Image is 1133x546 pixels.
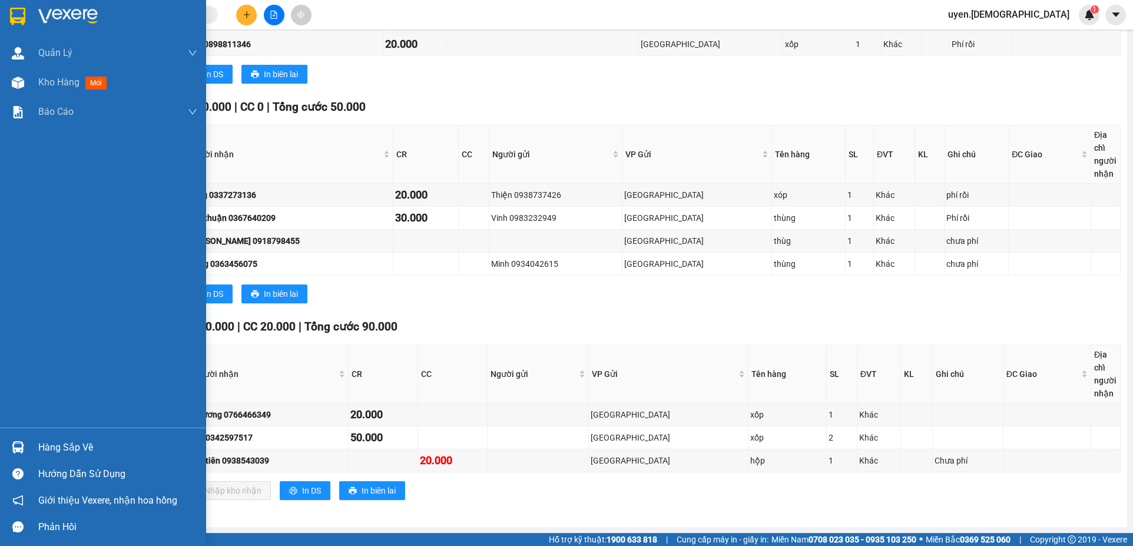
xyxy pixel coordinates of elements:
span: Cung cấp máy in - giấy in: [677,533,768,546]
div: 1 [847,257,872,270]
button: downloadNhập kho nhận [182,481,271,500]
div: 30.000 [395,210,456,226]
div: phí rồi [946,188,1006,201]
div: 1 [829,454,855,467]
button: plus [236,5,257,25]
span: caret-down [1111,9,1121,20]
span: file-add [270,11,278,19]
div: xóp [774,188,843,201]
th: CR [349,345,418,403]
span: In DS [302,484,321,497]
img: logo-vxr [10,8,25,25]
div: Khác [859,454,899,467]
button: caret-down [1105,5,1126,25]
button: printerIn DS [182,65,233,84]
td: Sài Gòn [589,403,748,426]
span: Người gửi [492,148,609,161]
div: [GEOGRAPHIC_DATA] [624,234,770,247]
div: chưa phí [946,234,1006,247]
td: Sài Gòn [622,253,772,276]
span: printer [349,487,357,496]
th: Ghi chú [933,345,1003,403]
div: [GEOGRAPHIC_DATA] [591,431,746,444]
td: Sài Gòn [589,426,748,449]
div: thùng [774,257,843,270]
span: In DS [204,68,223,81]
span: mới [85,77,107,90]
div: 1 [847,211,872,224]
span: printer [251,70,259,80]
div: Hưng 0363456075 [188,257,391,270]
span: Quản Lý [38,45,72,60]
span: Người nhận [189,148,381,161]
th: CC [459,125,489,184]
div: 20.000 [395,187,456,203]
div: xốp [785,38,852,51]
span: VP Gửi [625,148,760,161]
div: 20.000 [350,406,416,423]
th: CC [418,345,488,403]
strong: 0708 023 035 - 0935 103 250 [809,535,916,544]
span: CC 0 [240,100,264,114]
div: [GEOGRAPHIC_DATA] [591,454,746,467]
th: Ghi chú [945,125,1009,184]
th: Tên hàng [748,345,827,403]
div: Minh 0934042615 [491,257,619,270]
th: SL [846,125,874,184]
div: 20.000 [420,452,485,469]
div: [GEOGRAPHIC_DATA] [591,408,746,421]
img: warehouse-icon [12,77,24,89]
button: printerIn biên lai [339,481,405,500]
div: Khác [876,257,913,270]
div: Khác [859,408,899,421]
div: 1 [856,38,879,51]
td: Sài Gòn [589,449,748,472]
span: 1 [1092,5,1096,14]
span: Tổng cước 50.000 [273,100,366,114]
button: printerIn DS [182,284,233,303]
div: Thiện 0938737426 [491,188,619,201]
div: Phí rồi [952,38,1009,51]
td: Sài Gòn [639,33,783,56]
span: CR 70.000 [182,320,234,333]
div: Khác [859,431,899,444]
div: Vinh 0983232949 [491,211,619,224]
div: Cô 7 0898811346 [185,38,382,51]
th: SL [827,345,857,403]
sup: 1 [1091,5,1099,14]
div: Địa chỉ người nhận [1094,128,1117,180]
div: Khác [883,38,919,51]
div: Phản hồi [38,518,197,536]
span: Hỗ trợ kỹ thuật: [549,533,657,546]
div: [GEOGRAPHIC_DATA] [641,38,781,51]
div: thùg [774,234,843,247]
span: In DS [204,287,223,300]
span: CC 20.000 [243,320,296,333]
span: Báo cáo [38,104,74,119]
div: hộp [750,454,825,467]
div: Dung 0337273136 [188,188,391,201]
img: icon-new-feature [1084,9,1095,20]
span: Miền Nam [771,533,916,546]
span: CR 50.000 [179,100,231,114]
div: 1 [847,188,872,201]
span: | [1019,533,1021,546]
img: solution-icon [12,106,24,118]
div: Phí rồi [946,211,1006,224]
span: down [188,107,197,117]
th: ĐVT [874,125,915,184]
span: uyen.[DEMOGRAPHIC_DATA] [939,7,1079,22]
strong: 0369 525 060 [960,535,1011,544]
span: VP Gửi [592,368,736,380]
div: 50.000 [350,429,416,446]
div: phương 0766466349 [193,408,346,421]
span: In biên lai [264,68,298,81]
span: ⚪️ [919,537,923,542]
span: Giới thiệu Vexere, nhận hoa hồng [38,493,177,508]
span: down [188,48,197,58]
th: ĐVT [857,345,902,403]
span: notification [12,495,24,506]
span: plus [243,11,251,19]
div: Khác [876,234,913,247]
div: chị tiên 0938543039 [193,454,346,467]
